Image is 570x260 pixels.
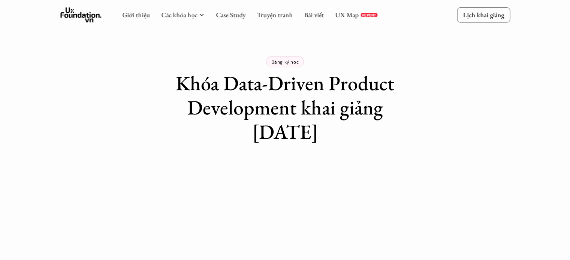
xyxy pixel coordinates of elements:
[257,10,293,19] a: Truyện tranh
[216,10,245,19] a: Case Study
[463,10,504,19] p: Lịch khai giảng
[362,13,376,17] p: REPORT
[122,10,150,19] a: Giới thiệu
[271,59,299,64] p: Đăng ký học
[361,13,377,17] a: REPORT
[161,10,197,19] a: Các khóa học
[457,7,510,22] a: Lịch khai giảng
[304,10,324,19] a: Bài viết
[335,10,359,19] a: UX Map
[154,71,416,144] h1: Khóa Data-Driven Product Development khai giảng [DATE]
[135,159,435,215] iframe: Tally form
